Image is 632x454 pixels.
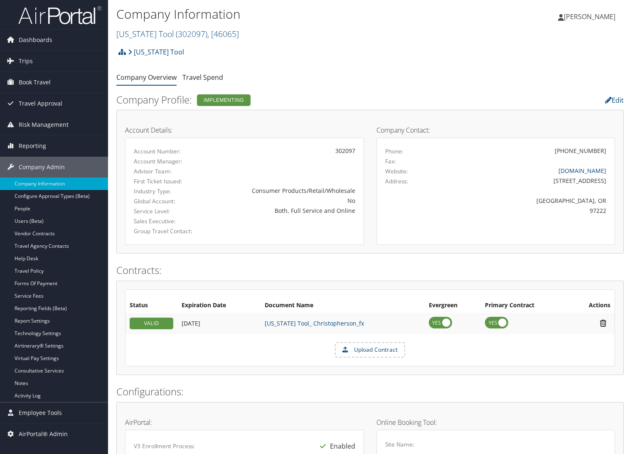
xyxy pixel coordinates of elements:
span: , [ 46065 ] [207,28,239,39]
label: Group Travel Contact: [134,227,199,235]
label: Account Manager: [134,157,199,165]
span: Risk Management [19,114,69,135]
div: [GEOGRAPHIC_DATA], OR [443,196,606,205]
label: First Ticket Issued: [134,177,199,185]
th: Expiration Date [177,298,261,313]
label: Address: [385,177,408,185]
th: Actions [569,298,615,313]
span: [DATE] [182,319,200,327]
i: Remove Contract [596,319,610,328]
div: [STREET_ADDRESS] [443,176,606,185]
div: 302097 [212,146,355,155]
label: Global Account: [134,197,199,205]
label: Advisor Team: [134,167,199,175]
h2: Company Profile: [116,93,450,107]
span: Travel Approval [19,93,62,114]
h2: Configurations: [116,385,624,399]
h4: AirPortal: [125,419,364,426]
label: Industry Type: [134,187,199,195]
a: [PERSON_NAME] [558,4,624,29]
a: Travel Spend [182,73,223,82]
span: ( 302097 ) [176,28,207,39]
label: Website: [385,167,408,175]
span: Dashboards [19,30,52,50]
label: V3 Enrollment Process: [134,442,195,450]
label: Service Level: [134,207,199,215]
span: Company Admin [19,157,65,178]
label: Fax: [385,157,396,165]
div: Consumer Products/Retail/Wholesale [212,186,355,195]
label: Upload Contract [336,343,404,357]
label: Account Number: [134,147,199,155]
h1: Company Information [116,5,455,23]
span: [PERSON_NAME] [564,12,615,21]
span: Employee Tools [19,402,62,423]
div: No [212,196,355,205]
a: Company Overview [116,73,177,82]
h2: Contracts: [116,263,624,277]
img: airportal-logo.png [18,5,101,25]
div: Enabled [316,439,355,454]
span: Trips [19,51,33,72]
a: [US_STATE] Tool [116,28,239,39]
h4: Account Details: [125,127,364,133]
div: VALID [130,318,173,329]
h4: Online Booking Tool: [376,419,615,426]
th: Status [125,298,177,313]
div: Add/Edit Date [182,320,256,327]
span: Book Travel [19,72,51,93]
label: Sales Executive: [134,217,199,225]
a: [DOMAIN_NAME] [558,167,606,175]
div: Implementing [197,94,251,106]
span: Reporting [19,136,46,156]
th: Evergreen [425,298,481,313]
th: Document Name [261,298,425,313]
div: 97222 [443,206,606,215]
th: Primary Contract [481,298,569,313]
label: Phone: [385,147,403,155]
label: Site Name: [385,440,414,449]
h4: Company Contact: [376,127,615,133]
a: Edit [605,96,624,105]
div: Both, Full Service and Online [212,206,355,215]
a: [US_STATE] Tool [128,44,184,60]
div: [PHONE_NUMBER] [555,146,606,155]
span: AirPortal® Admin [19,424,68,444]
a: [US_STATE] Tool_ Christopherson_fx [265,319,364,327]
